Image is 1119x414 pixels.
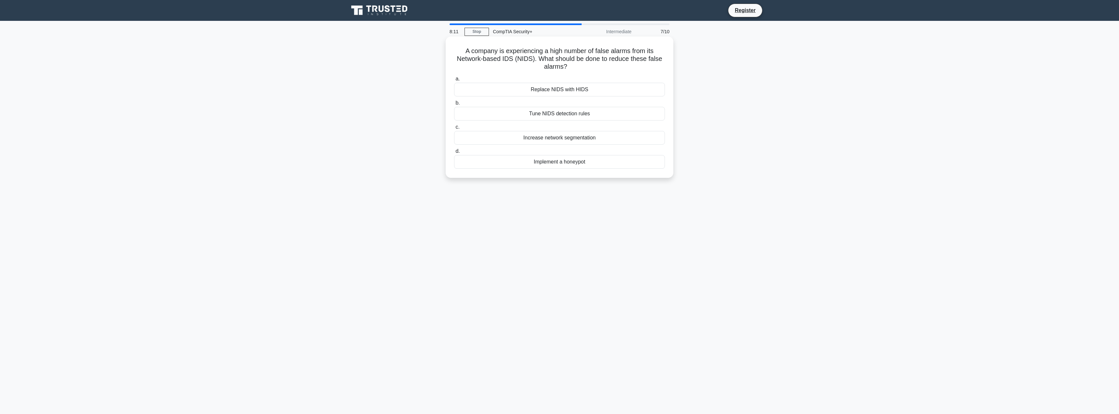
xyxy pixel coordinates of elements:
[635,25,673,38] div: 7/10
[454,131,665,145] div: Increase network segmentation
[453,47,666,71] h5: A company is experiencing a high number of false alarms from its Network-based IDS (NIDS). What s...
[446,25,465,38] div: 8:11
[489,25,578,38] div: CompTIA Security+
[455,124,459,130] span: c.
[455,76,460,81] span: a.
[455,100,460,106] span: b.
[455,148,460,154] span: d.
[731,6,760,14] a: Register
[454,155,665,169] div: Implement a honeypot
[578,25,635,38] div: Intermediate
[454,83,665,96] div: Replace NIDS with HIDS
[465,28,489,36] a: Stop
[454,107,665,121] div: Tune NIDS detection rules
